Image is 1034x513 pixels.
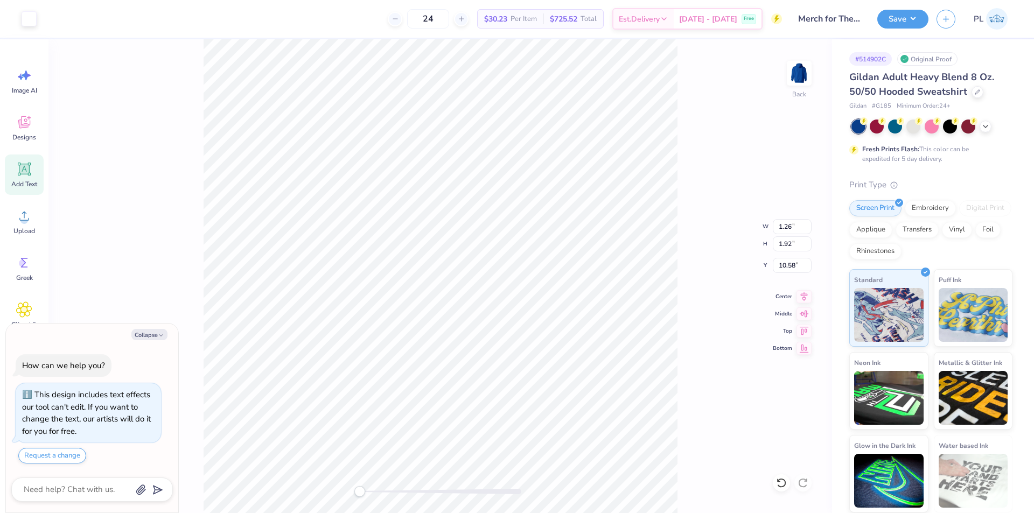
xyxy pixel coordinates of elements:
div: Transfers [896,222,939,238]
span: Water based Ink [939,440,988,451]
img: Back [788,62,810,84]
div: Embroidery [905,200,956,216]
div: Print Type [849,179,1012,191]
img: Neon Ink [854,371,924,425]
span: Add Text [11,180,37,188]
span: Free [744,15,754,23]
span: Upload [13,227,35,235]
div: Rhinestones [849,243,902,259]
span: Glow in the Dark Ink [854,440,916,451]
span: Gildan Adult Heavy Blend 8 Oz. 50/50 Hooded Sweatshirt [849,71,994,98]
span: Greek [16,273,33,282]
span: Center [773,292,792,301]
div: Original Proof [897,52,958,66]
img: Princess Leyva [986,8,1008,30]
span: # G185 [872,102,891,111]
span: Middle [773,310,792,318]
span: Neon Ink [854,357,881,368]
span: Est. Delivery [619,13,660,25]
span: Puff Ink [939,274,961,285]
div: Vinyl [942,222,972,238]
div: Digital Print [959,200,1011,216]
div: Applique [849,222,892,238]
div: This color can be expedited for 5 day delivery. [862,144,995,164]
button: Request a change [18,448,86,463]
span: Top [773,327,792,335]
span: Metallic & Glitter Ink [939,357,1002,368]
span: Bottom [773,344,792,353]
strong: Fresh Prints Flash: [862,145,919,153]
span: Image AI [12,86,37,95]
span: Clipart & logos [6,320,42,338]
span: Standard [854,274,883,285]
img: Metallic & Glitter Ink [939,371,1008,425]
button: Save [877,10,928,29]
span: $30.23 [484,13,507,25]
img: Glow in the Dark Ink [854,454,924,508]
span: Total [581,13,597,25]
span: Gildan [849,102,867,111]
div: # 514902C [849,52,892,66]
button: Collapse [131,329,167,340]
span: Per Item [511,13,537,25]
span: Minimum Order: 24 + [897,102,951,111]
img: Standard [854,288,924,342]
img: Puff Ink [939,288,1008,342]
span: Designs [12,133,36,142]
span: [DATE] - [DATE] [679,13,737,25]
span: PL [974,13,983,25]
div: How can we help you? [22,360,105,371]
input: Untitled Design [790,8,869,30]
div: Screen Print [849,200,902,216]
span: $725.52 [550,13,577,25]
div: Foil [975,222,1001,238]
img: Water based Ink [939,454,1008,508]
div: Back [792,89,806,99]
div: This design includes text effects our tool can't edit. If you want to change the text, our artist... [22,389,151,437]
input: – – [407,9,449,29]
a: PL [969,8,1012,30]
div: Accessibility label [354,486,365,497]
